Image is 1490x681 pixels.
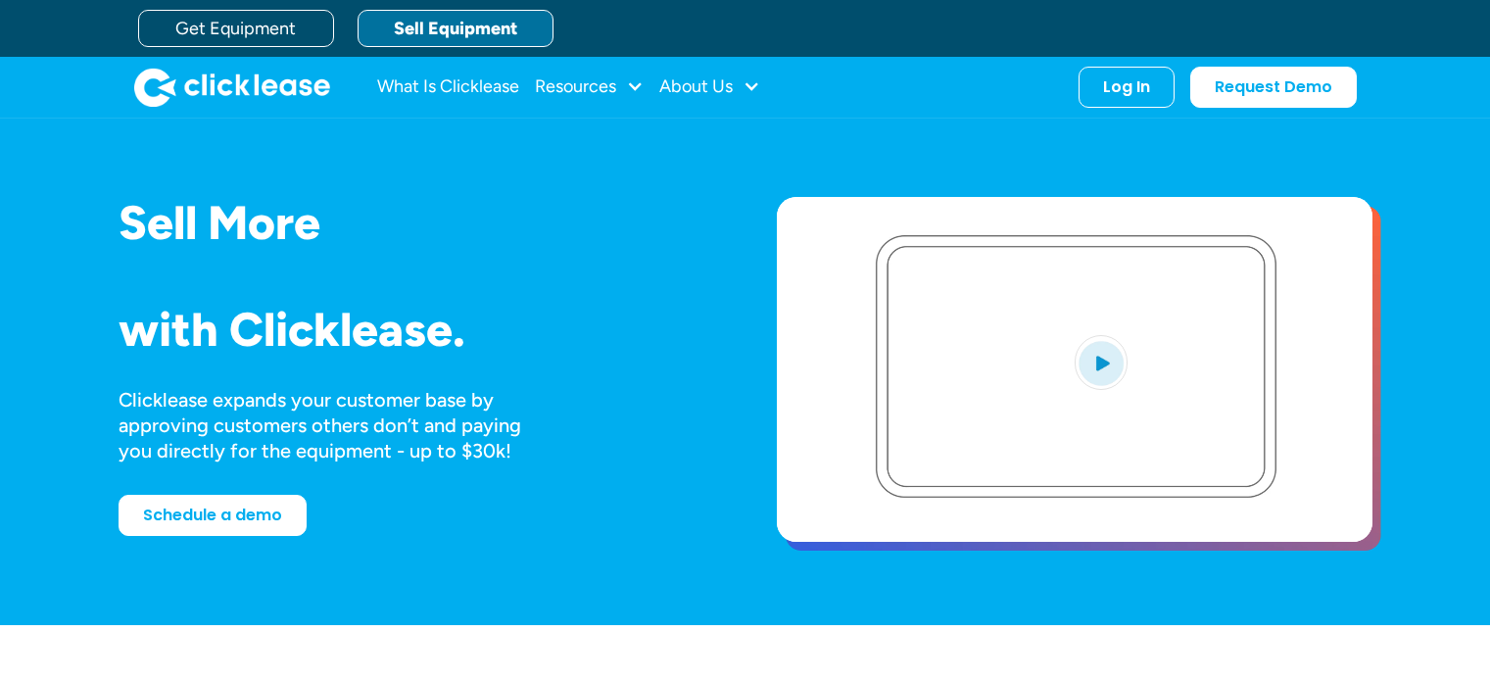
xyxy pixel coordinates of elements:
a: Request Demo [1190,67,1357,108]
img: Blue play button logo on a light blue circular background [1075,335,1128,390]
a: Get Equipment [138,10,334,47]
div: Clicklease expands your customer base by approving customers others don’t and paying you directly... [119,387,557,463]
h1: Sell More [119,197,714,249]
img: Clicklease logo [134,68,330,107]
a: open lightbox [777,197,1372,542]
a: Schedule a demo [119,495,307,536]
a: home [134,68,330,107]
div: About Us [659,68,760,107]
div: Resources [535,68,644,107]
h1: with Clicklease. [119,304,714,356]
div: Log In [1103,77,1150,97]
a: What Is Clicklease [377,68,519,107]
a: Sell Equipment [358,10,553,47]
